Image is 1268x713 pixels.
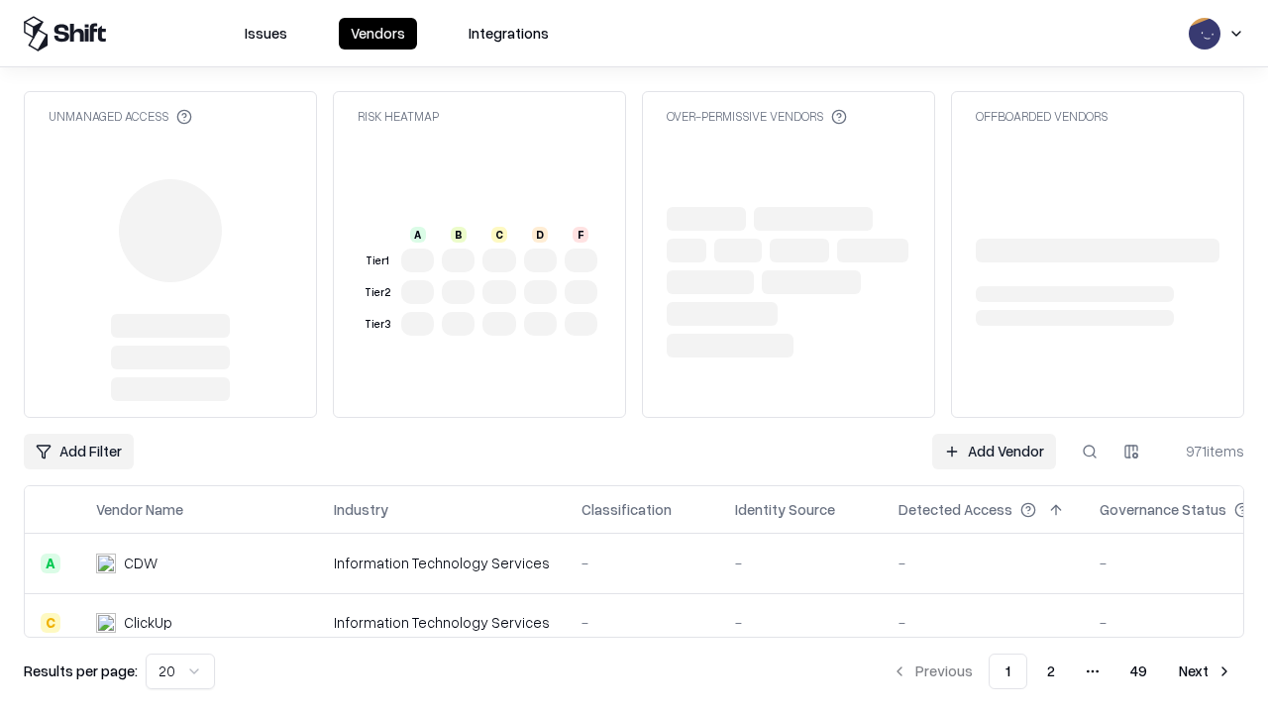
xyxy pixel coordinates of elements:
div: C [491,227,507,243]
button: Issues [233,18,299,50]
button: Vendors [339,18,417,50]
img: ClickUp [96,613,116,633]
div: Tier 1 [362,253,393,269]
div: Unmanaged Access [49,108,192,125]
div: - [898,553,1068,573]
div: C [41,613,60,633]
div: Information Technology Services [334,612,550,633]
div: Identity Source [735,499,835,520]
a: Add Vendor [932,434,1056,469]
div: Classification [581,499,672,520]
div: - [735,553,867,573]
button: Add Filter [24,434,134,469]
button: Integrations [457,18,561,50]
div: Detected Access [898,499,1012,520]
div: - [581,553,703,573]
div: Tier 2 [362,284,393,301]
div: A [41,554,60,573]
button: 1 [989,654,1027,689]
div: Tier 3 [362,316,393,333]
div: ClickUp [124,612,172,633]
div: D [532,227,548,243]
div: 971 items [1165,441,1244,461]
div: Risk Heatmap [358,108,439,125]
div: Offboarded Vendors [976,108,1108,125]
div: Over-Permissive Vendors [667,108,847,125]
div: A [410,227,426,243]
div: - [898,612,1068,633]
div: - [735,612,867,633]
div: Vendor Name [96,499,183,520]
div: Governance Status [1100,499,1226,520]
div: CDW [124,553,158,573]
button: 2 [1031,654,1071,689]
nav: pagination [880,654,1244,689]
div: F [573,227,588,243]
div: Information Technology Services [334,553,550,573]
p: Results per page: [24,661,138,681]
div: Industry [334,499,388,520]
div: - [581,612,703,633]
div: B [451,227,467,243]
button: 49 [1114,654,1163,689]
img: CDW [96,554,116,573]
button: Next [1167,654,1244,689]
